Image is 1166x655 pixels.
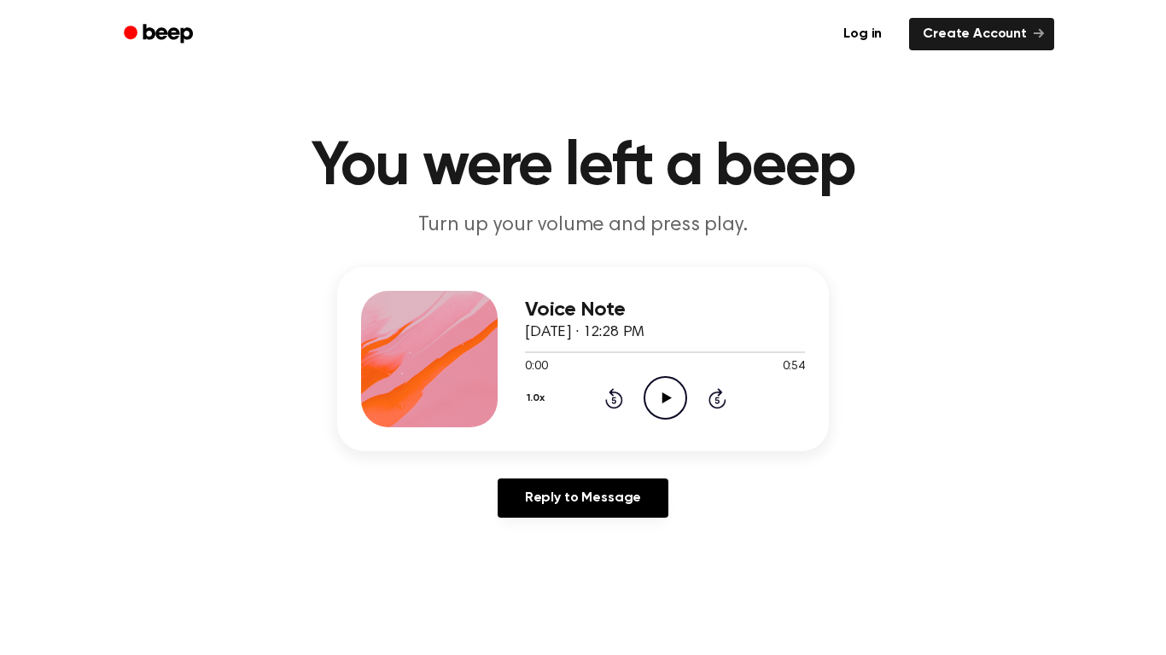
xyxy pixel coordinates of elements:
[826,14,899,54] a: Log in
[525,325,644,340] span: [DATE] · 12:28 PM
[909,18,1054,50] a: Create Account
[525,299,805,322] h3: Voice Note
[525,358,547,376] span: 0:00
[112,18,208,51] a: Beep
[783,358,805,376] span: 0:54
[525,384,551,413] button: 1.0x
[498,478,668,518] a: Reply to Message
[146,136,1020,198] h1: You were left a beep
[255,212,911,240] p: Turn up your volume and press play.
